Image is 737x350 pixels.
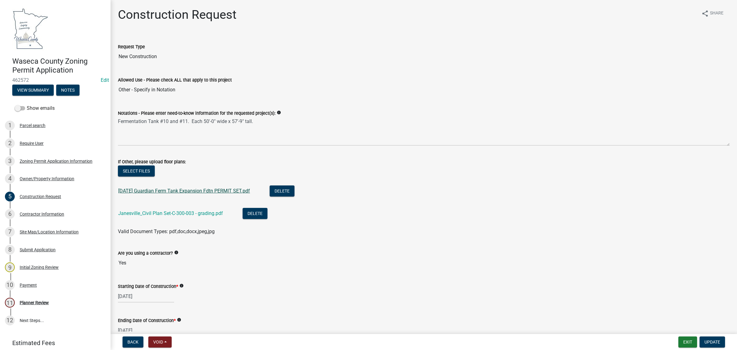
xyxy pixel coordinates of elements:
[5,227,15,237] div: 7
[118,319,176,323] label: Ending Date of Construction
[20,194,61,199] div: Construction Request
[101,77,109,83] a: Edit
[118,229,215,234] span: Valid Document Types: pdf,doc,docx,jpeg,jpg
[5,316,15,325] div: 12
[118,7,236,22] h1: Construction Request
[20,212,64,216] div: Contractor Information
[277,110,281,115] i: info
[701,10,709,17] i: share
[20,159,92,163] div: Zoning Permit Application Information
[270,185,294,197] button: Delete
[20,123,45,128] div: Parcel search
[56,85,80,96] button: Notes
[12,6,49,50] img: Waseca County, Minnesota
[20,248,56,252] div: Submit Application
[118,251,173,256] label: Are you using a contractor?
[5,209,15,219] div: 6
[696,7,728,19] button: shareShare
[12,85,54,96] button: View Summary
[678,336,697,348] button: Exit
[5,138,15,148] div: 2
[243,211,267,217] wm-modal-confirm: Delete Document
[5,156,15,166] div: 3
[118,284,178,289] label: Starting Date of Construction
[5,121,15,130] div: 1
[20,283,37,287] div: Payment
[118,324,174,337] input: mm/dd/yyyy
[127,340,138,344] span: Back
[15,105,55,112] label: Show emails
[12,88,54,93] wm-modal-confirm: Summary
[20,230,79,234] div: Site Map/Location Information
[118,111,275,116] label: Notations - Please enter need-to-know information for the requested project(s):
[5,192,15,201] div: 5
[20,300,49,305] div: Planner Review
[20,265,59,269] div: Initial Zoning Review
[5,262,15,272] div: 9
[5,245,15,255] div: 8
[270,189,294,194] wm-modal-confirm: Delete Document
[123,336,143,348] button: Back
[243,208,267,219] button: Delete
[5,337,101,349] a: Estimated Fees
[56,88,80,93] wm-modal-confirm: Notes
[118,78,232,82] label: Allowed Use - Please check ALL that apply to this project
[118,210,223,216] a: Janesville_Civil Plan Set-C-300-003 - grading.pdf
[118,290,174,303] input: mm/dd/yyyy
[5,298,15,308] div: 11
[118,188,250,194] a: [DATE] Guardian Ferm Tank Expansion Fdtn PERMIT SET.pdf
[153,340,163,344] span: Void
[148,336,172,348] button: Void
[704,340,720,344] span: Update
[12,57,106,75] h4: Waseca County Zoning Permit Application
[20,141,44,145] div: Require User
[12,77,98,83] span: 462572
[118,160,186,164] label: If Other, please upload floor plans:
[179,284,184,288] i: info
[101,77,109,83] wm-modal-confirm: Edit Application Number
[118,165,155,177] button: Select files
[5,280,15,290] div: 10
[20,177,74,181] div: Owner/Property Information
[118,45,145,49] label: Request Type
[177,318,181,322] i: info
[174,250,178,255] i: info
[5,174,15,184] div: 4
[700,336,725,348] button: Update
[710,10,723,17] span: Share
